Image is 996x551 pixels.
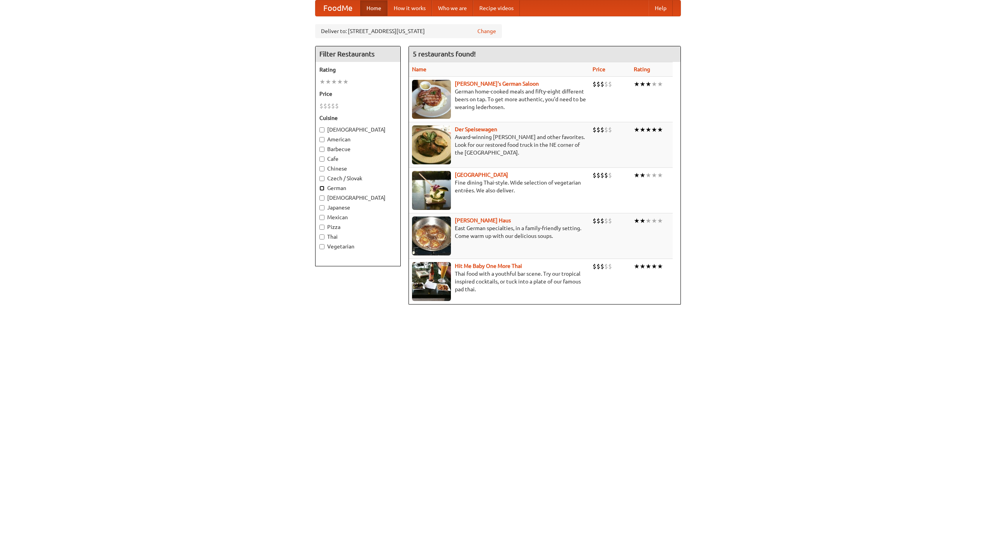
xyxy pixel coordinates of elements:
a: Who we are [432,0,473,16]
li: ★ [634,217,640,225]
label: Vegetarian [319,243,396,250]
li: ★ [651,217,657,225]
input: Barbecue [319,147,324,152]
li: $ [323,102,327,110]
img: babythai.jpg [412,262,451,301]
label: Mexican [319,213,396,221]
li: $ [600,217,604,225]
li: ★ [651,171,657,180]
li: $ [327,102,331,110]
li: ★ [640,80,645,88]
li: ★ [657,80,663,88]
li: $ [596,80,600,88]
a: FoodMe [316,0,360,16]
p: East German specialties, in a family-friendly setting. Come warm up with our delicious soups. [412,224,586,240]
li: ★ [651,262,657,271]
li: $ [608,80,612,88]
li: ★ [640,217,645,225]
li: $ [596,171,600,180]
a: Home [360,0,388,16]
a: Der Speisewagen [455,126,497,132]
li: $ [604,80,608,88]
input: [DEMOGRAPHIC_DATA] [319,195,324,201]
input: American [319,137,324,142]
li: $ [593,217,596,225]
li: ★ [640,262,645,271]
label: Barbecue [319,145,396,153]
label: [DEMOGRAPHIC_DATA] [319,194,396,202]
h5: Cuisine [319,114,396,122]
label: Czech / Slovak [319,174,396,182]
a: Hit Me Baby One More Thai [455,263,522,269]
li: $ [604,125,608,134]
li: ★ [640,171,645,180]
a: Price [593,66,605,72]
li: ★ [325,77,331,86]
li: $ [596,262,600,271]
li: ★ [343,77,349,86]
a: [PERSON_NAME] Haus [455,217,511,224]
a: Change [477,27,496,35]
div: Deliver to: [STREET_ADDRESS][US_STATE] [315,24,502,38]
li: ★ [645,262,651,271]
li: ★ [645,125,651,134]
li: $ [319,102,323,110]
li: ★ [645,171,651,180]
li: ★ [640,125,645,134]
li: ★ [651,80,657,88]
li: $ [593,125,596,134]
li: $ [608,262,612,271]
li: $ [608,217,612,225]
label: Thai [319,233,396,241]
li: ★ [319,77,325,86]
li: ★ [657,171,663,180]
img: kohlhaus.jpg [412,217,451,255]
a: [GEOGRAPHIC_DATA] [455,172,508,178]
a: How it works [388,0,432,16]
li: ★ [657,217,663,225]
img: esthers.jpg [412,80,451,119]
p: Thai food with a youthful bar scene. Try our tropical inspired cocktails, or tuck into a plate of... [412,270,586,293]
input: Thai [319,234,324,239]
li: $ [604,217,608,225]
label: Cafe [319,155,396,163]
li: $ [335,102,339,110]
label: Japanese [319,204,396,211]
a: Help [649,0,673,16]
p: Fine dining Thai-style. Wide selection of vegetarian entrées. We also deliver. [412,179,586,194]
li: $ [593,262,596,271]
h5: Price [319,90,396,98]
li: ★ [657,125,663,134]
li: ★ [634,262,640,271]
li: $ [604,171,608,180]
input: Mexican [319,215,324,220]
label: German [319,184,396,192]
label: Chinese [319,165,396,173]
li: $ [600,80,604,88]
input: German [319,186,324,191]
li: $ [600,171,604,180]
input: Cafe [319,157,324,162]
p: Award-winning [PERSON_NAME] and other favorites. Look for our restored food truck in the NE corne... [412,133,586,157]
input: Pizza [319,225,324,230]
label: [DEMOGRAPHIC_DATA] [319,126,396,134]
label: Pizza [319,223,396,231]
a: Recipe videos [473,0,520,16]
h5: Rating [319,66,396,74]
li: $ [608,125,612,134]
input: [DEMOGRAPHIC_DATA] [319,127,324,132]
h4: Filter Restaurants [316,46,400,62]
input: Czech / Slovak [319,176,324,181]
input: Chinese [319,166,324,171]
li: $ [600,125,604,134]
li: $ [593,171,596,180]
li: $ [596,217,600,225]
li: ★ [645,80,651,88]
p: German home-cooked meals and fifty-eight different beers on tap. To get more authentic, you'd nee... [412,88,586,111]
li: ★ [651,125,657,134]
li: $ [331,102,335,110]
label: American [319,136,396,143]
li: $ [604,262,608,271]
